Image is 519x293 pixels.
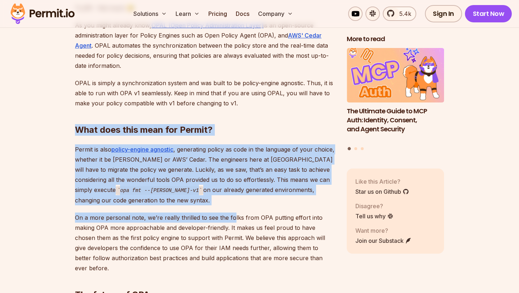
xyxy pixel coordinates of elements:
a: Docs [233,6,252,21]
h2: What does this mean for Permit? [75,95,335,136]
a: Start Now [465,5,512,22]
p: OPAL is simply a synchronization system and was built to be policy-engine agnostic. Thus, it is a... [75,78,335,108]
a: Pricing [205,6,230,21]
p: Want more? [355,226,412,235]
p: Permit is also , generating policy as code in the language of your choice, whether it be [PERSON_... [75,144,335,205]
a: 5.4k [383,6,416,21]
a: Star us on Github [355,187,409,196]
code: opa fmt --[PERSON_NAME]-v1 [116,186,203,195]
div: Posts [347,48,444,152]
a: The Ultimate Guide to MCP Auth: Identity, Consent, and Agent SecurityThe Ultimate Guide to MCP Au... [347,48,444,143]
img: Permit logo [7,1,78,26]
h3: The Ultimate Guide to MCP Auth: Identity, Consent, and Agent Security [347,107,444,134]
li: 1 of 3 [347,48,444,143]
button: Learn [173,6,203,21]
button: Go to slide 2 [354,147,357,150]
h2: More to read [347,35,444,44]
button: Company [255,6,296,21]
button: Go to slide 1 [348,147,351,150]
img: The Ultimate Guide to MCP Auth: Identity, Consent, and Agent Security [347,48,444,103]
p: As you might already know, is an open-source administration layer for Policy Engines such as Open... [75,20,335,71]
p: Like this Article? [355,177,409,186]
p: On a more personal note, we’re really thrilled to see the folks from OPA putting effort into maki... [75,213,335,273]
p: Disagree? [355,202,394,210]
a: Sign In [425,5,462,22]
button: Solutions [130,6,170,21]
a: policy-engine agnostic [111,146,173,153]
span: 5.4k [395,9,411,18]
button: Go to slide 3 [361,147,364,150]
a: Join our Substack [355,236,412,245]
a: Tell us why [355,212,394,220]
